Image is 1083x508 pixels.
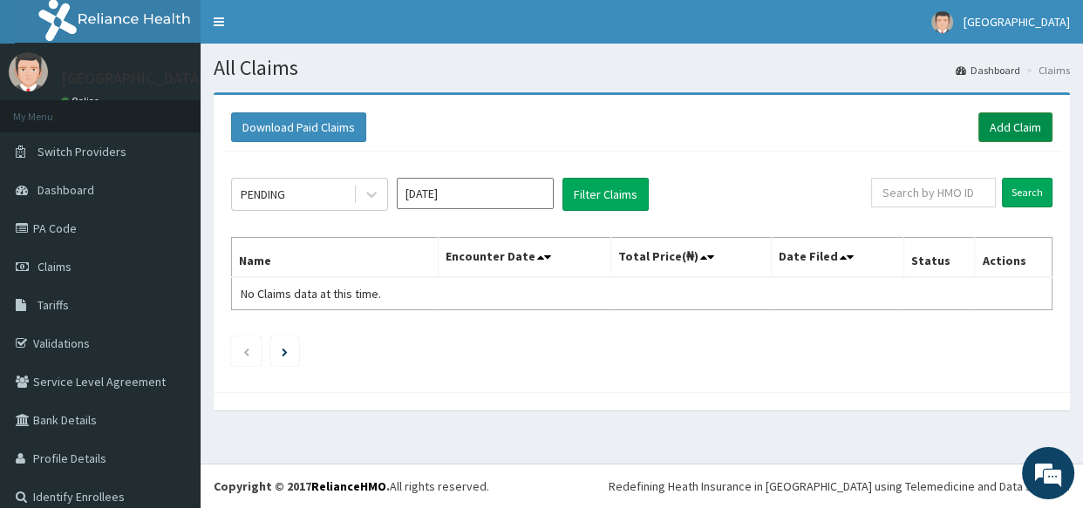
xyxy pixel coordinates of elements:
li: Claims [1022,63,1070,78]
span: Tariffs [37,297,69,313]
th: Date Filed [771,238,903,278]
footer: All rights reserved. [201,464,1083,508]
span: [GEOGRAPHIC_DATA] [964,14,1070,30]
a: Dashboard [956,63,1020,78]
a: Next page [282,343,288,359]
img: User Image [9,52,48,91]
h1: All Claims [214,57,1070,79]
div: Redefining Heath Insurance in [GEOGRAPHIC_DATA] using Telemedicine and Data Science! [609,478,1070,495]
th: Status [903,238,975,278]
a: Online [61,95,103,107]
span: Dashboard [37,182,94,198]
input: Search [1002,178,1052,207]
span: Switch Providers [37,144,126,159]
button: Filter Claims [562,178,649,211]
img: User Image [931,11,953,33]
th: Encounter Date [439,238,611,278]
div: PENDING [241,186,285,203]
th: Actions [975,238,1052,278]
input: Select Month and Year [397,178,554,209]
strong: Copyright © 2017 . [214,478,390,494]
th: Name [232,238,439,278]
span: No Claims data at this time. [241,286,381,301]
input: Search by HMO ID [871,178,996,207]
a: RelianceHMO [311,478,386,494]
button: Download Paid Claims [231,112,366,142]
span: Claims [37,259,72,274]
th: Total Price(₦) [611,238,772,278]
p: [GEOGRAPHIC_DATA] [61,71,205,86]
a: Previous page [242,343,250,359]
a: Add Claim [978,112,1052,142]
